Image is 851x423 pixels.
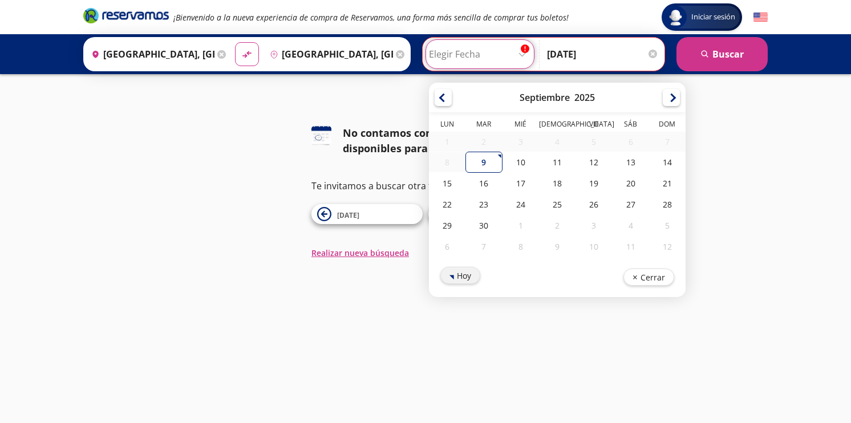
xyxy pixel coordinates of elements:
[753,10,768,25] button: English
[649,152,686,173] div: 14-Sep-25
[539,194,576,215] div: 25-Sep-25
[503,236,539,257] div: 08-Oct-25
[83,7,169,24] i: Brand Logo
[576,194,612,215] div: 26-Sep-25
[440,267,480,284] button: Hoy
[547,40,659,68] input: Opcional
[649,215,686,236] div: 05-Oct-25
[539,215,576,236] div: 02-Oct-25
[539,132,576,152] div: 04-Sep-25
[576,215,612,236] div: 03-Oct-25
[649,173,686,194] div: 21-Sep-25
[465,215,502,236] div: 30-Sep-25
[503,215,539,236] div: 01-Oct-25
[337,210,359,220] span: [DATE]
[503,119,539,132] th: Miércoles
[429,173,465,194] div: 15-Sep-25
[612,215,649,236] div: 04-Oct-25
[576,173,612,194] div: 19-Sep-25
[465,152,502,173] div: 09-Sep-25
[649,132,686,152] div: 07-Sep-25
[503,173,539,194] div: 17-Sep-25
[574,91,595,104] div: 2025
[465,194,502,215] div: 23-Sep-25
[539,236,576,257] div: 09-Oct-25
[428,204,540,224] button: [DATE]
[539,119,576,132] th: Jueves
[83,7,169,27] a: Brand Logo
[649,119,686,132] th: Domingo
[429,215,465,236] div: 29-Sep-25
[429,194,465,215] div: 22-Sep-25
[576,236,612,257] div: 10-Oct-25
[687,11,740,23] span: Iniciar sesión
[612,119,649,132] th: Sábado
[173,12,569,23] em: ¡Bienvenido a la nueva experiencia de compra de Reservamos, una forma más sencilla de comprar tus...
[503,152,539,173] div: 10-Sep-25
[265,40,393,68] input: Buscar Destino
[612,236,649,257] div: 11-Oct-25
[429,119,465,132] th: Lunes
[539,173,576,194] div: 18-Sep-25
[465,132,502,152] div: 02-Sep-25
[503,132,539,152] div: 03-Sep-25
[311,204,423,224] button: [DATE]
[429,40,531,68] input: Elegir Fecha
[465,119,502,132] th: Martes
[576,132,612,152] div: 05-Sep-25
[465,173,502,194] div: 16-Sep-25
[623,269,674,286] button: Cerrar
[576,119,612,132] th: Viernes
[612,173,649,194] div: 20-Sep-25
[520,91,570,104] div: Septiembre
[649,194,686,215] div: 28-Sep-25
[503,194,539,215] div: 24-Sep-25
[87,40,214,68] input: Buscar Origen
[429,236,465,257] div: 06-Oct-25
[311,179,540,193] p: Te invitamos a buscar otra fecha o ruta
[576,152,612,173] div: 12-Sep-25
[612,194,649,215] div: 27-Sep-25
[429,152,465,172] div: 08-Sep-25
[612,132,649,152] div: 06-Sep-25
[676,37,768,71] button: Buscar
[612,152,649,173] div: 13-Sep-25
[311,247,409,259] button: Realizar nueva búsqueda
[465,236,502,257] div: 07-Oct-25
[343,125,540,156] div: No contamos con horarios disponibles para esta fecha
[649,236,686,257] div: 12-Oct-25
[429,132,465,152] div: 01-Sep-25
[539,152,576,173] div: 11-Sep-25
